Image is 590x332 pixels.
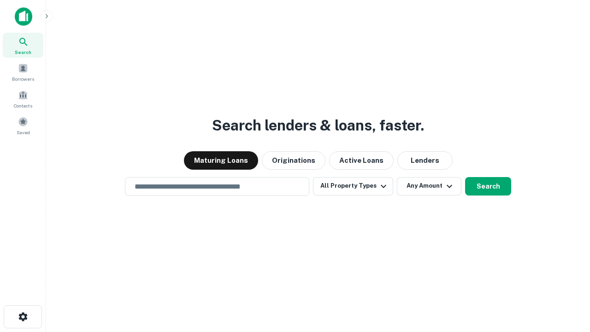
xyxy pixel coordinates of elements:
[15,7,32,26] img: capitalize-icon.png
[313,177,393,196] button: All Property Types
[3,59,43,84] a: Borrowers
[397,151,453,170] button: Lenders
[3,86,43,111] a: Contacts
[329,151,394,170] button: Active Loans
[184,151,258,170] button: Maturing Loans
[212,114,424,136] h3: Search lenders & loans, faster.
[3,33,43,58] a: Search
[15,48,31,56] span: Search
[3,113,43,138] a: Saved
[14,102,32,109] span: Contacts
[397,177,461,196] button: Any Amount
[544,258,590,302] iframe: Chat Widget
[17,129,30,136] span: Saved
[262,151,325,170] button: Originations
[12,75,34,83] span: Borrowers
[465,177,511,196] button: Search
